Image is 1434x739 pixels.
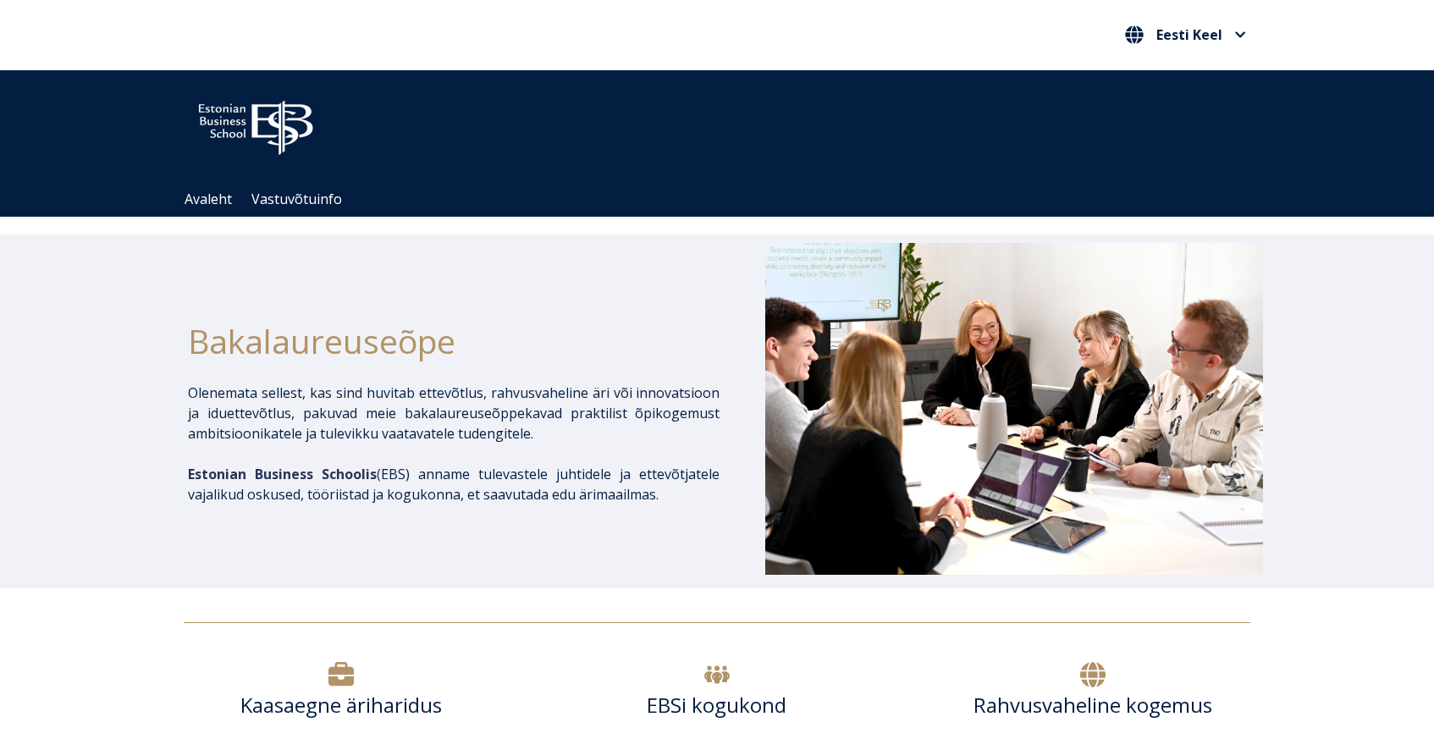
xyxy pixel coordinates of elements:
[188,316,720,366] h1: Bakalaureuseõpe
[1156,28,1222,41] span: Eesti Keel
[188,383,720,444] p: Olenemata sellest, kas sind huvitab ettevõtlus, rahvusvaheline äri või innovatsioon ja iduettevõt...
[1121,21,1250,49] nav: Vali oma keel
[1121,21,1250,48] button: Eesti Keel
[184,87,328,160] img: ebs_logo2016_white
[188,465,377,483] span: Estonian Business Schoolis
[936,692,1250,718] h6: Rahvusvaheline kogemus
[188,465,381,483] span: (
[188,464,720,505] p: EBS) anname tulevastele juhtidele ja ettevõtjatele vajalikud oskused, tööriistad ja kogukonna, et...
[560,692,874,718] h6: EBSi kogukond
[175,182,1276,217] div: Navigation Menu
[184,692,498,718] h6: Kaasaegne äriharidus
[251,190,342,208] a: Vastuvõtuinfo
[185,190,232,208] a: Avaleht
[765,243,1263,575] img: Bakalaureusetudengid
